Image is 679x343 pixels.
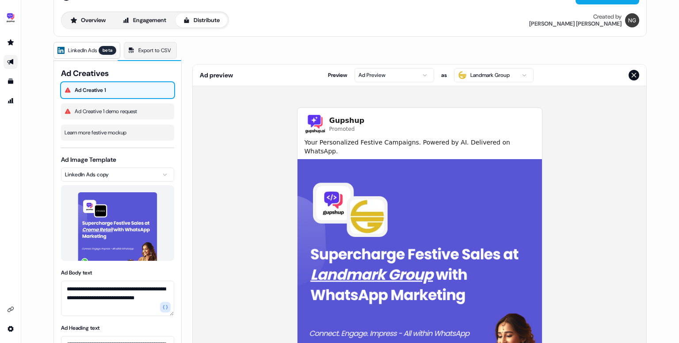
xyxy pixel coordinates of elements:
[593,13,622,20] div: Created by
[4,55,18,69] a: Go to outbound experience
[4,302,18,316] a: Go to integrations
[61,156,116,164] label: Ad Image Template
[53,42,120,59] a: LinkedIn Adsbeta
[175,13,227,27] button: Distribute
[305,138,535,156] span: Your Personalized Festive Campaigns. Powered by AI. Delivered on WhatsApp.
[329,126,365,133] span: Promoted
[68,46,97,55] span: LinkedIn Ads
[4,322,18,336] a: Go to integrations
[61,68,174,79] span: Ad Creatives
[625,13,639,27] img: Nikunj
[75,86,171,95] span: Ad Creative 1
[4,74,18,88] a: Go to templates
[75,107,171,116] span: Ad Creative 1 demo request
[63,13,113,27] button: Overview
[329,115,365,126] span: Gupshup
[115,13,174,27] button: Engagement
[99,46,116,55] div: beta
[61,324,99,332] label: Ad Heading text
[4,35,18,50] a: Go to prospects
[328,71,347,80] span: Preview
[61,269,92,276] label: Ad Body text
[441,71,447,80] span: as
[629,70,639,80] button: Close preview
[65,128,171,137] span: Learn more festive mockup
[200,71,233,80] span: Ad preview
[124,42,177,59] a: Export to CSV
[138,46,171,55] span: Export to CSV
[529,20,622,27] div: [PERSON_NAME] [PERSON_NAME]
[4,94,18,108] a: Go to attribution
